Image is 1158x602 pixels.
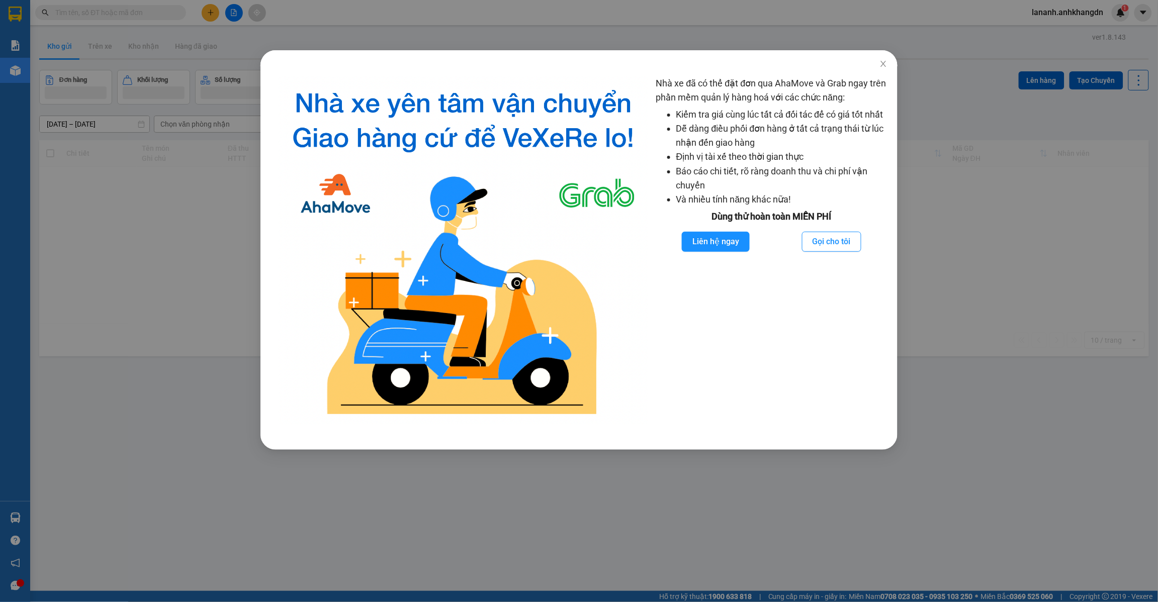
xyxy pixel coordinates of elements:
li: Và nhiều tính năng khác nữa! [676,192,887,207]
button: Close [869,50,898,78]
li: Báo cáo chi tiết, rõ ràng doanh thu và chi phí vận chuyển [676,164,887,193]
div: Nhà xe đã có thể đặt đơn qua AhaMove và Grab ngay trên phần mềm quản lý hàng hoá với các chức năng: [656,76,887,425]
img: logo [279,76,648,425]
li: Dễ dàng điều phối đơn hàng ở tất cả trạng thái từ lúc nhận đến giao hàng [676,122,887,150]
button: Liên hệ ngay [682,232,750,252]
span: Liên hệ ngay [693,235,740,248]
span: Gọi cho tôi [813,235,851,248]
span: close [879,60,887,68]
li: Kiểm tra giá cùng lúc tất cả đối tác để có giá tốt nhất [676,108,887,122]
button: Gọi cho tôi [802,232,861,252]
li: Định vị tài xế theo thời gian thực [676,150,887,164]
div: Dùng thử hoàn toàn MIỄN PHÍ [656,210,887,224]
